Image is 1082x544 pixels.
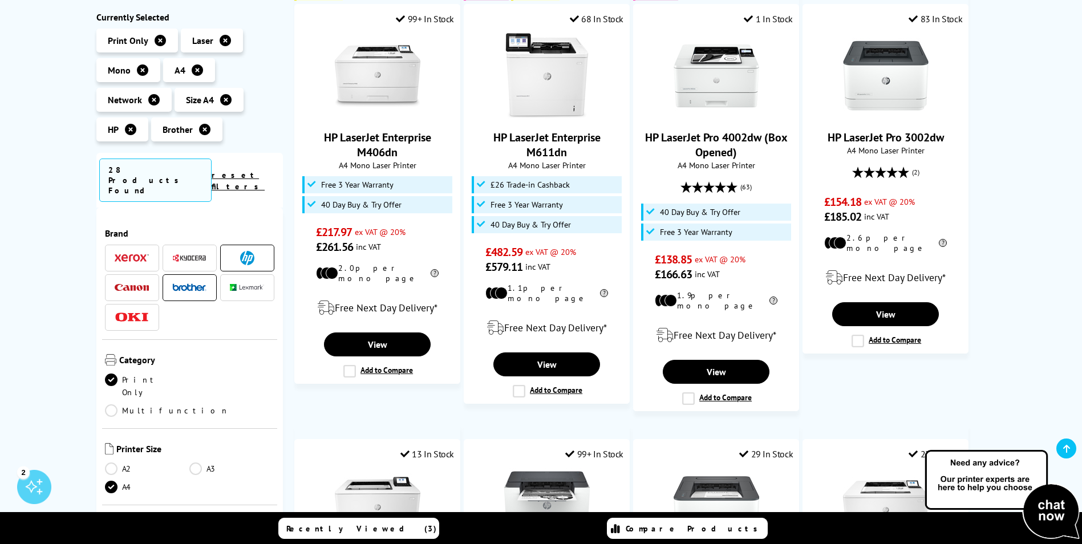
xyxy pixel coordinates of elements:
[108,94,142,105] span: Network
[301,292,454,324] div: modal_delivery
[115,310,149,324] a: OKI
[115,251,149,265] a: Xerox
[744,13,793,25] div: 1 In Stock
[316,225,352,239] span: £217.97
[335,109,420,121] a: HP LaserJet Enterprise M406dn
[485,283,608,303] li: 1.1p per mono page
[172,254,206,262] img: Kyocera
[175,64,185,76] span: A4
[316,263,439,283] li: 2.0p per mono page
[321,200,402,209] span: 40 Day Buy & Try Offer
[230,251,264,265] a: HP
[824,233,947,253] li: 2.6p per mono page
[105,354,116,366] img: Category
[695,269,720,279] span: inc VAT
[491,220,571,229] span: 40 Day Buy & Try Offer
[660,228,732,237] span: Free 3 Year Warranty
[105,404,229,417] a: Multifunction
[852,335,921,347] label: Add to Compare
[172,281,206,295] a: Brother
[192,35,213,46] span: Laser
[212,170,265,192] a: reset filters
[909,448,962,460] div: 23 In Stock
[864,196,915,207] span: ex VAT @ 20%
[832,302,938,326] a: View
[843,33,929,119] img: HP LaserJet Pro 3002dw
[682,392,752,405] label: Add to Compare
[828,130,944,145] a: HP LaserJet Pro 3002dw
[674,109,759,121] a: HP LaserJet Pro 4002dw (Box Opened)
[343,365,413,377] label: Add to Compare
[639,160,793,170] span: A4 Mono Laser Printer
[740,176,752,198] span: (63)
[105,228,275,239] span: Brand
[824,209,861,224] span: £185.02
[485,245,522,259] span: £482.59
[286,523,437,534] span: Recently Viewed (3)
[230,285,264,291] img: Lexmark
[105,443,114,454] img: Printer Size
[491,180,570,189] span: £26 Trade-in Cashback
[355,226,406,237] span: ex VAT @ 20%
[607,518,768,539] a: Compare Products
[912,161,919,183] span: (2)
[513,385,582,397] label: Add to Compare
[115,284,149,291] img: Canon
[504,33,590,119] img: HP LaserJet Enterprise M611dn
[108,124,119,135] span: HP
[739,448,793,460] div: 29 In Stock
[115,281,149,295] a: Canon
[922,448,1082,542] img: Open Live Chat window
[655,267,692,282] span: £166.63
[843,109,929,121] a: HP LaserJet Pro 3002dw
[172,251,206,265] a: Kyocera
[639,319,793,351] div: modal_delivery
[240,251,254,265] img: HP
[105,374,190,399] a: Print Only
[645,130,788,160] a: HP LaserJet Pro 4002dw (Box Opened)
[660,208,740,217] span: 40 Day Buy & Try Offer
[301,160,454,170] span: A4 Mono Laser Printer
[316,239,353,254] span: £261.56
[335,33,420,119] img: HP LaserJet Enterprise M406dn
[824,194,861,209] span: £154.18
[105,462,190,475] a: A2
[356,241,381,252] span: inc VAT
[108,35,148,46] span: Print Only
[105,481,190,493] a: A4
[186,94,214,105] span: Size A4
[163,124,193,135] span: Brother
[324,130,431,160] a: HP LaserJet Enterprise M406dn
[400,448,454,460] div: 13 In Stock
[470,312,623,344] div: modal_delivery
[491,200,563,209] span: Free 3 Year Warranty
[864,211,889,222] span: inc VAT
[525,246,576,257] span: ex VAT @ 20%
[99,159,212,202] span: 28 Products Found
[189,462,274,475] a: A3
[493,352,599,376] a: View
[115,312,149,322] img: OKI
[115,254,149,262] img: Xerox
[655,290,777,311] li: 1.9p per mono page
[663,360,769,384] a: View
[493,130,601,160] a: HP LaserJet Enterprise M611dn
[396,13,454,25] div: 99+ In Stock
[96,11,283,23] div: Currently Selected
[525,261,550,272] span: inc VAT
[570,13,623,25] div: 68 In Stock
[17,466,30,478] div: 2
[108,64,131,76] span: Mono
[626,523,764,534] span: Compare Products
[321,180,394,189] span: Free 3 Year Warranty
[470,160,623,170] span: A4 Mono Laser Printer
[119,354,275,368] span: Category
[695,254,745,265] span: ex VAT @ 20%
[674,33,759,119] img: HP LaserJet Pro 4002dw (Box Opened)
[809,262,962,294] div: modal_delivery
[172,283,206,291] img: Brother
[485,259,522,274] span: £579.11
[909,13,962,25] div: 83 In Stock
[809,145,962,156] span: A4 Mono Laser Printer
[655,252,692,267] span: £138.85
